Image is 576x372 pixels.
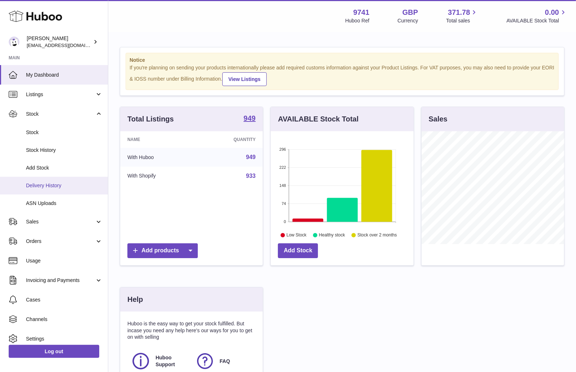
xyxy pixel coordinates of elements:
[246,173,256,179] a: 933
[26,111,95,117] span: Stock
[545,8,559,17] span: 0.00
[26,164,102,171] span: Add Stock
[127,295,143,304] h3: Help
[506,8,567,24] a: 0.00 AVAILABLE Stock Total
[127,320,256,341] p: Huboo is the easy way to get your stock fulfilled. But incase you need any help here's our ways f...
[244,115,256,122] strong: 949
[27,42,106,48] span: [EMAIL_ADDRESS][DOMAIN_NAME]
[279,165,286,170] text: 222
[9,345,99,358] a: Log out
[26,277,95,284] span: Invoicing and Payments
[26,335,102,342] span: Settings
[319,232,345,238] text: Healthy stock
[26,218,95,225] span: Sales
[197,131,263,148] th: Quantity
[120,148,197,167] td: With Huboo
[26,72,102,78] span: My Dashboard
[279,183,286,188] text: 148
[398,17,418,24] div: Currency
[446,8,478,24] a: 371.78 Total sales
[26,147,102,154] span: Stock History
[27,35,92,49] div: [PERSON_NAME]
[429,114,448,124] h3: Sales
[26,296,102,303] span: Cases
[446,17,478,24] span: Total sales
[127,114,174,124] h3: Total Listings
[448,8,470,17] span: 371.78
[345,17,370,24] div: Huboo Ref
[26,200,102,207] span: ASN Uploads
[26,91,95,98] span: Listings
[156,354,187,368] span: Huboo Support
[120,131,197,148] th: Name
[222,72,267,86] a: View Listings
[26,182,102,189] span: Delivery History
[353,8,370,17] strong: 9741
[130,57,555,64] strong: Notice
[131,351,188,371] a: Huboo Support
[130,64,555,86] div: If you're planning on sending your products internationally please add required customs informati...
[278,243,318,258] a: Add Stock
[195,351,252,371] a: FAQ
[284,219,286,224] text: 0
[282,201,286,206] text: 74
[127,243,198,258] a: Add products
[26,238,95,245] span: Orders
[26,257,102,264] span: Usage
[120,167,197,185] td: With Shopify
[287,232,307,238] text: Low Stock
[220,358,230,365] span: FAQ
[26,316,102,323] span: Channels
[244,115,256,123] a: 949
[246,154,256,160] a: 949
[506,17,567,24] span: AVAILABLE Stock Total
[402,8,418,17] strong: GBP
[358,232,397,238] text: Stock over 2 months
[9,37,19,47] img: ajcmarketingltd@gmail.com
[26,129,102,136] span: Stock
[278,114,358,124] h3: AVAILABLE Stock Total
[279,147,286,151] text: 296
